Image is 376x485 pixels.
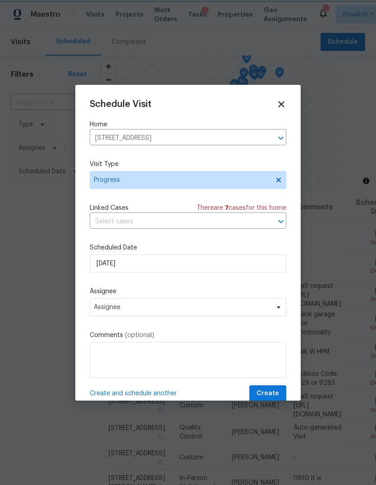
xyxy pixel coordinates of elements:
button: Create [249,385,286,402]
input: Select cases [90,215,261,229]
input: Enter in an address [90,131,261,145]
span: (optional) [125,332,154,338]
span: Assignee [94,304,271,311]
label: Comments [90,331,286,340]
span: Close [276,99,286,109]
span: Schedule Visit [90,100,151,109]
button: Open [275,215,287,228]
span: Create and schedule another [90,389,177,398]
span: Progress [94,176,269,185]
button: Open [275,132,287,144]
label: Visit Type [90,160,286,169]
span: 7 [225,205,229,211]
label: Home [90,120,286,129]
label: Scheduled Date [90,243,286,252]
span: Create [257,388,279,399]
label: Assignee [90,287,286,296]
span: There are case s for this home [197,203,286,212]
span: Linked Cases [90,203,128,212]
input: M/D/YYYY [90,254,286,273]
